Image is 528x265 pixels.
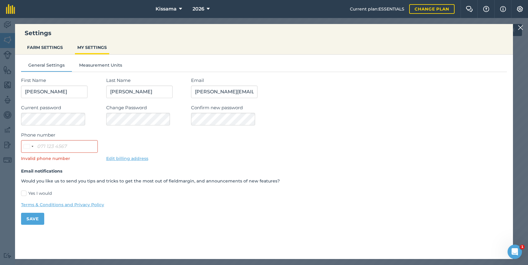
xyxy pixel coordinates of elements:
[21,201,507,208] a: Terms & Conditions and Privacy Policy
[6,4,15,14] img: fieldmargin Logo
[75,42,109,53] button: MY SETTINGS
[21,178,507,184] p: Would you like us to send you tips and tricks to get the most out of fieldmargin, and announcemen...
[21,131,100,139] label: Phone number
[21,140,35,152] button: Selected country
[193,5,204,13] span: 2026
[15,29,513,37] h3: Settings
[518,24,523,31] img: svg+xml;base64,PHN2ZyB4bWxucz0iaHR0cDovL3d3dy53My5vcmcvMjAwMC9zdmciIHdpZHRoPSIyMiIgaGVpZ2h0PSIzMC...
[466,6,473,12] img: Two speech bubbles overlapping with the left bubble in the forefront
[21,190,507,197] label: Yes I would
[191,77,507,84] label: Email
[409,4,455,14] a: Change plan
[21,140,98,153] input: 071 123 4567
[520,245,525,249] span: 1
[191,104,507,111] label: Confirm new password
[516,6,523,12] img: A cog icon
[72,62,129,71] button: Measurement Units
[483,6,490,12] img: A question mark icon
[500,5,506,13] img: svg+xml;base64,PHN2ZyB4bWxucz0iaHR0cDovL3d3dy53My5vcmcvMjAwMC9zdmciIHdpZHRoPSIxNyIgaGVpZ2h0PSIxNy...
[25,42,65,53] button: FARM SETTINGS
[508,245,522,259] iframe: Intercom live chat
[21,213,44,225] button: Save
[106,77,185,84] label: Last Name
[156,5,177,13] span: Kissama
[21,104,100,111] label: Current password
[350,6,404,12] span: Current plan : ESSENTIALS
[106,156,148,161] a: Edit billing address
[21,168,507,174] h4: Email notifications
[21,155,100,162] p: Invalid phone number
[106,104,185,111] label: Change Password
[21,77,100,84] label: First Name
[21,62,72,71] button: General Settings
